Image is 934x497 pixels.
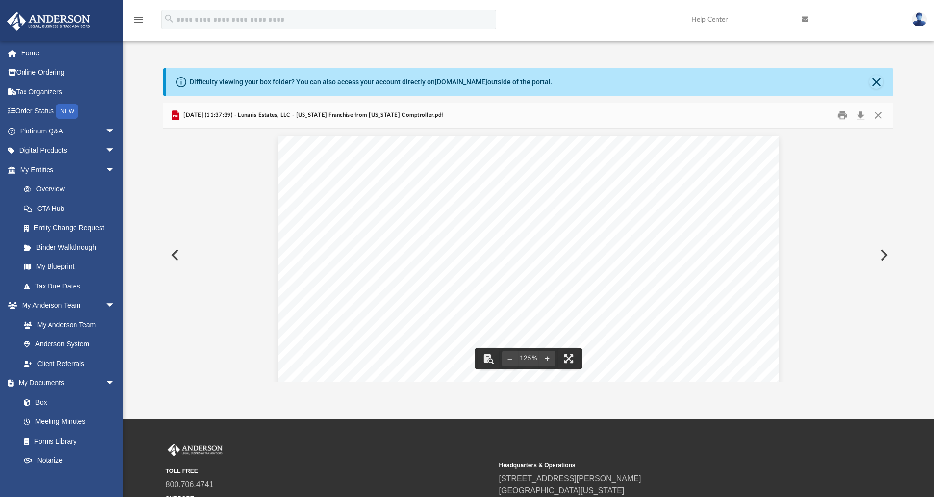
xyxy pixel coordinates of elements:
a: Tax Due Dates [14,276,130,296]
a: My Anderson Team [14,315,120,335]
span: arrow_drop_down [105,141,125,161]
button: Zoom in [539,348,555,369]
a: Order StatusNEW [7,102,130,122]
span: arrow_drop_down [105,296,125,316]
a: My Documentsarrow_drop_down [7,373,125,393]
a: Forms Library [14,431,120,451]
span: arrow_drop_down [105,373,125,393]
img: User Pic [912,12,927,26]
button: Enter fullscreen [558,348,580,369]
a: Tax Organizers [7,82,130,102]
a: [STREET_ADDRESS][PERSON_NAME] [499,474,641,483]
a: Home [7,43,130,63]
a: My Entitiesarrow_drop_down [7,160,130,180]
a: Entity Change Request [14,218,130,238]
a: My Anderson Teamarrow_drop_down [7,296,125,315]
a: Digital Productsarrow_drop_down [7,141,130,160]
button: Next File [872,241,894,269]
button: Toggle findbar [478,348,499,369]
div: Difficulty viewing your box folder? You can also access your account directly on outside of the p... [190,77,553,87]
a: My Blueprint [14,257,125,277]
button: Previous File [163,241,185,269]
button: Download [852,108,869,123]
span: arrow_drop_down [105,160,125,180]
a: 800.706.4741 [166,480,214,489]
span: arrow_drop_down [105,121,125,141]
button: Close [869,108,887,123]
i: search [164,13,175,24]
small: TOLL FREE [166,467,492,475]
div: NEW [56,104,78,119]
div: Preview [163,103,894,382]
img: Anderson Advisors Platinum Portal [166,444,225,456]
a: Binder Walkthrough [14,237,130,257]
span: [DATE] (11:37:39) - Lunaris Estates, LLC - [US_STATE] Franchise from [US_STATE] Comptroller.pdf [181,111,443,120]
a: Overview [14,180,130,199]
i: menu [132,14,144,26]
button: Close [869,75,883,89]
div: Document Viewer [163,129,894,382]
a: Anderson System [14,335,125,354]
button: Zoom out [502,348,518,369]
img: Anderson Advisors Platinum Portal [4,12,93,31]
a: Client Referrals [14,354,125,373]
a: Notarize [14,451,125,471]
button: Print [833,108,852,123]
a: [DOMAIN_NAME] [435,78,487,86]
a: Box [14,392,120,412]
a: Online Ordering [7,63,130,82]
a: Meeting Minutes [14,412,125,432]
a: Platinum Q&Aarrow_drop_down [7,121,130,141]
small: Headquarters & Operations [499,461,826,470]
a: [GEOGRAPHIC_DATA][US_STATE] [499,486,625,495]
div: File preview [163,129,894,382]
a: menu [132,19,144,26]
div: Current zoom level [518,355,539,362]
a: CTA Hub [14,199,130,218]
